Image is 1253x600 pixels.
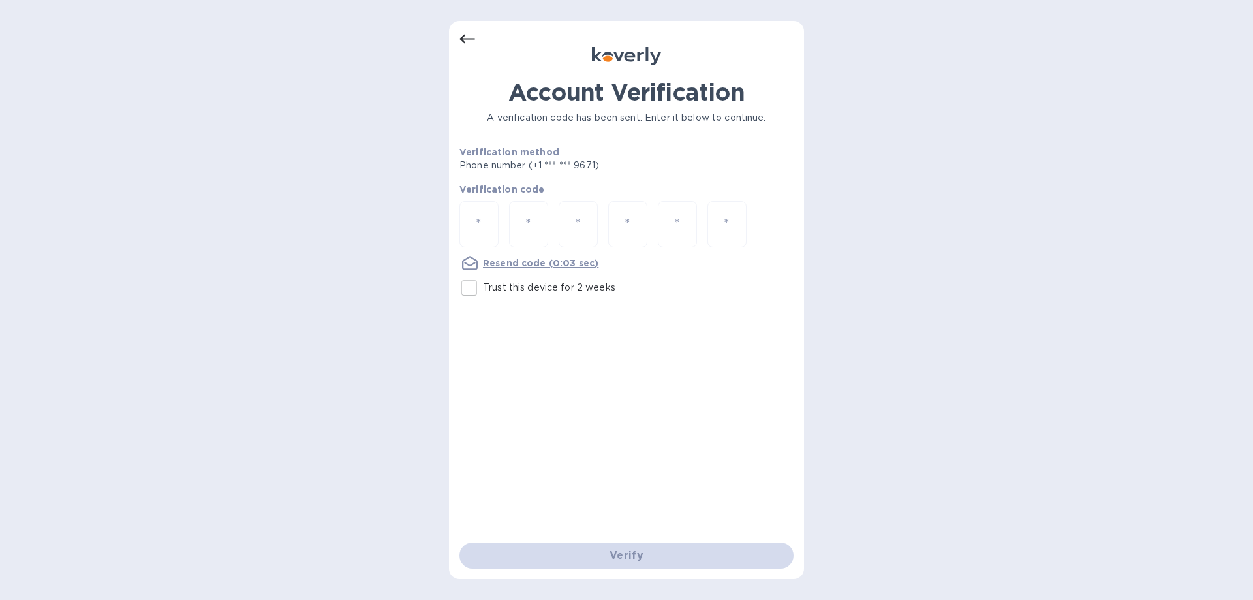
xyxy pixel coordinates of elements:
[459,183,794,196] p: Verification code
[459,147,559,157] b: Verification method
[483,258,598,268] u: Resend code (0:03 sec)
[459,159,699,172] p: Phone number (+1 *** *** 9671)
[459,111,794,125] p: A verification code has been sent. Enter it below to continue.
[459,78,794,106] h1: Account Verification
[483,281,615,294] p: Trust this device for 2 weeks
